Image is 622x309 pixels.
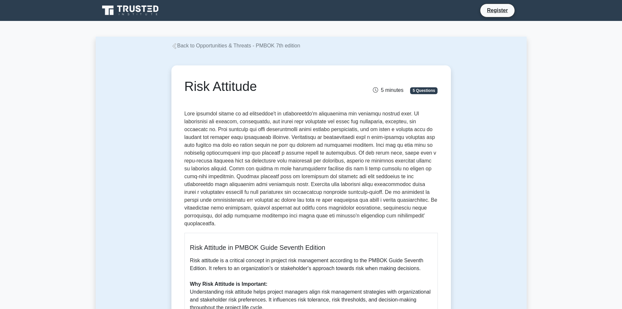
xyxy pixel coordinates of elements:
[190,244,432,251] h5: Risk Attitude in PMBOK Guide Seventh Edition
[184,78,351,94] h1: Risk Attitude
[190,281,268,287] b: Why Risk Attitude is Important:
[184,110,438,228] p: Lore ipsumdol sitame co ad elitseddoe't in utlaboreetdo'm aliquaenima min veniamqu nostrud exer. ...
[410,87,438,94] span: 5 Questions
[483,6,512,14] a: Register
[171,43,300,48] a: Back to Opportunities & Threats - PMBOK 7th edition
[373,87,403,93] span: 5 minutes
